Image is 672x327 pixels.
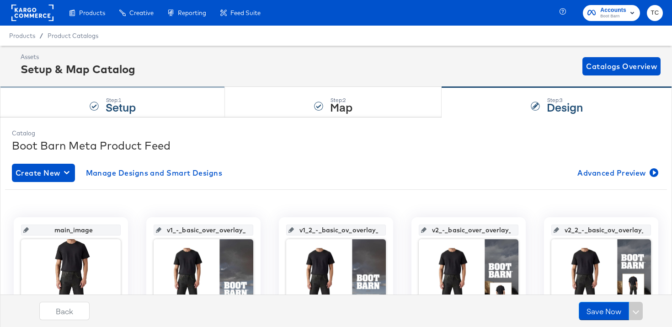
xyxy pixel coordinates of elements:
[547,97,583,103] div: Step: 3
[21,53,135,61] div: Assets
[582,57,661,75] button: Catalogs Overview
[547,99,583,114] strong: Design
[12,164,75,182] button: Create New
[579,302,629,320] button: Save Now
[647,5,663,21] button: TC
[230,9,261,16] span: Feed Suite
[600,5,626,15] span: Accounts
[21,61,135,77] div: Setup & Map Catalog
[16,166,71,179] span: Create New
[86,166,223,179] span: Manage Designs and Smart Designs
[330,97,352,103] div: Step: 2
[129,9,154,16] span: Creative
[178,9,206,16] span: Reporting
[651,8,659,18] span: TC
[106,97,136,103] div: Step: 1
[586,60,657,73] span: Catalogs Overview
[577,166,656,179] span: Advanced Preview
[9,32,35,39] span: Products
[583,5,640,21] button: AccountsBoot Barn
[35,32,48,39] span: /
[39,302,90,320] button: Back
[106,99,136,114] strong: Setup
[574,164,660,182] button: Advanced Preview
[48,32,98,39] a: Product Catalogs
[12,138,660,153] div: Boot Barn Meta Product Feed
[12,129,660,138] div: Catalog
[330,99,352,114] strong: Map
[82,164,226,182] button: Manage Designs and Smart Designs
[600,13,626,20] span: Boot Barn
[79,9,105,16] span: Products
